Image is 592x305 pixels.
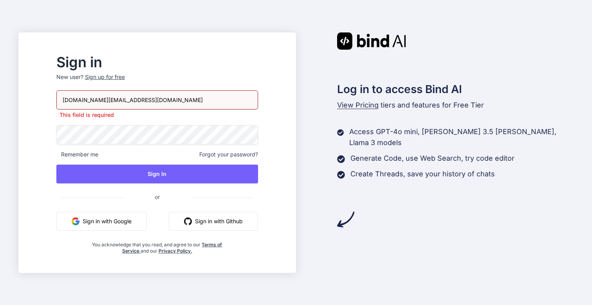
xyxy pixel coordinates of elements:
[337,101,379,109] span: View Pricing
[159,248,192,254] a: Privacy Policy.
[349,126,574,148] p: Access GPT-4o mini, [PERSON_NAME] 3.5 [PERSON_NAME], Llama 3 models
[56,90,258,109] input: Login or Email
[85,73,125,81] div: Sign up for free
[350,153,514,164] p: Generate Code, use Web Search, try code editor
[56,56,258,68] h2: Sign in
[337,211,354,228] img: arrow
[184,217,192,225] img: github
[199,151,258,158] span: Forgot your password?
[56,151,98,158] span: Remember me
[56,165,258,183] button: Sign In
[337,32,406,50] img: Bind AI logo
[72,217,79,225] img: google
[90,237,225,254] div: You acknowledge that you read, and agree to our and our
[122,242,222,254] a: Terms of Service
[169,212,258,231] button: Sign in with Github
[350,169,495,179] p: Create Threads, save your history of chats
[56,73,258,90] p: New user?
[123,187,191,206] span: or
[337,81,574,97] h2: Log in to access Bind AI
[56,111,258,119] p: This field is required
[56,212,147,231] button: Sign in with Google
[337,100,574,111] p: tiers and features for Free Tier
